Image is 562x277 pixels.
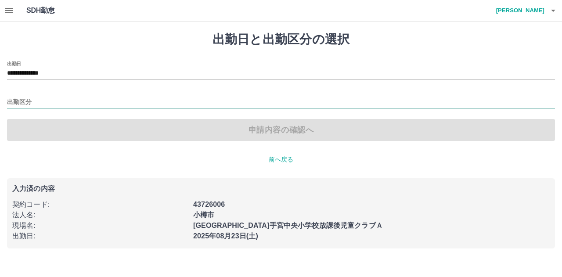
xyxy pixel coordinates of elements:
b: [GEOGRAPHIC_DATA]手宮中央小学校放課後児童クラブＡ [193,222,383,229]
b: 43726006 [193,201,225,208]
p: 入力済の内容 [12,185,550,192]
p: 法人名 : [12,210,188,220]
b: 小樽市 [193,211,214,219]
p: 前へ戻る [7,155,555,164]
p: 出勤日 : [12,231,188,241]
p: 契約コード : [12,199,188,210]
p: 現場名 : [12,220,188,231]
h1: 出勤日と出勤区分の選択 [7,32,555,47]
label: 出勤日 [7,60,21,67]
b: 2025年08月23日(土) [193,232,258,240]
